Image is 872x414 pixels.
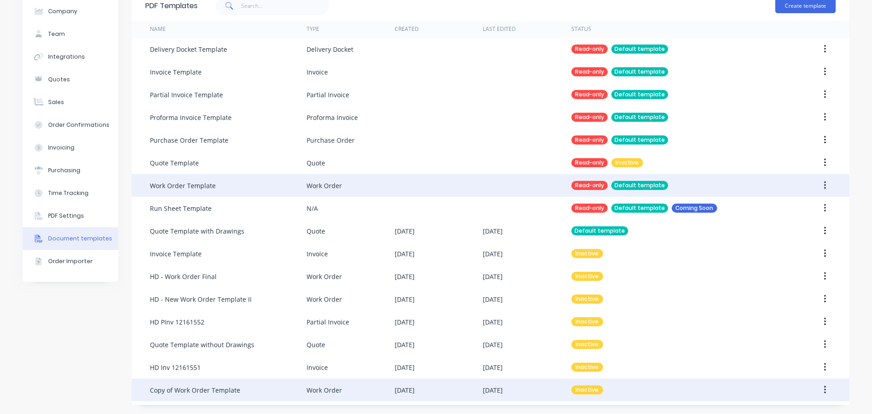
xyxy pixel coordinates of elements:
div: [DATE] [483,226,503,236]
div: Order Importer [48,257,93,265]
button: Integrations [23,45,118,68]
button: Sales [23,91,118,114]
div: Invoicing [48,144,74,152]
button: Time Tracking [23,182,118,205]
div: [DATE] [395,340,415,349]
div: Inactive [571,317,603,326]
div: Purchase Order [307,135,355,145]
div: Work Order Template [150,181,216,190]
div: Invoice [307,67,328,77]
div: Name [150,25,166,33]
div: Work Order [307,272,342,281]
div: Default template [611,67,668,76]
div: Delivery Docket [307,45,353,54]
div: Default template [611,90,668,99]
button: PDF Settings [23,205,118,227]
div: Integrations [48,53,85,61]
div: Quote [307,226,325,236]
div: Inactive [571,294,603,304]
div: Read-only [571,181,608,190]
div: Quote Template without Drawings [150,340,254,349]
div: Proforma Invoice [307,113,358,122]
div: Work Order [307,385,342,395]
div: Inactive [571,272,603,281]
button: Document templates [23,227,118,250]
div: [DATE] [483,272,503,281]
div: Quote Template [150,158,199,168]
div: Read-only [571,90,608,99]
div: [DATE] [395,272,415,281]
div: Default template [611,135,668,145]
div: Quote [307,158,325,168]
button: Team [23,23,118,45]
div: [DATE] [395,363,415,372]
div: Invoice [307,249,328,259]
button: Order Confirmations [23,114,118,136]
div: Purchasing [48,166,80,175]
div: Partial Invoice [307,90,349,100]
button: Purchasing [23,159,118,182]
div: Inactive [571,340,603,349]
div: Quote Template with Drawings [150,226,244,236]
div: [DATE] [483,294,503,304]
button: Invoicing [23,136,118,159]
button: Order Importer [23,250,118,273]
div: Document templates [48,234,112,243]
div: Read-only [571,45,608,54]
div: Inactive [571,249,603,258]
div: Status [571,25,591,33]
div: Partial Invoice Template [150,90,223,100]
div: Default template [611,204,668,213]
div: Purchase Order Template [150,135,228,145]
div: Default template [571,226,628,235]
div: Type [307,25,319,33]
button: Quotes [23,68,118,91]
div: Invoice Template [150,249,202,259]
div: Work Order [307,181,342,190]
div: Time Tracking [48,189,89,197]
div: Invoice [307,363,328,372]
div: Default template [611,113,668,122]
div: Default template [611,181,668,190]
div: Work Order [307,294,342,304]
div: Quote [307,340,325,349]
div: Read-only [571,67,608,76]
div: [DATE] [395,226,415,236]
div: Partial Invoice [307,317,349,327]
div: Read-only [571,204,608,213]
div: Last Edited [483,25,516,33]
div: Coming Soon [672,204,717,213]
div: PDF Settings [48,212,84,220]
div: Sales [48,98,64,106]
div: Quotes [48,75,70,84]
div: [DATE] [395,249,415,259]
div: HD - New Work Order Template II [150,294,252,304]
div: [DATE] [483,340,503,349]
div: Invoice Template [150,67,202,77]
div: HD - Work Order Final [150,272,217,281]
div: Inactive [571,385,603,394]
div: HD Inv 12161551 [150,363,201,372]
div: Company [48,7,77,15]
div: HD PInv 12161552 [150,317,204,327]
div: N/A [307,204,318,213]
div: Delivery Docket Template [150,45,227,54]
div: Read-only [571,135,608,145]
div: Run Sheet Template [150,204,212,213]
div: [DATE] [395,294,415,304]
div: Proforma Invoice Template [150,113,232,122]
div: Default template [611,45,668,54]
div: Order Confirmations [48,121,109,129]
div: [DATE] [483,385,503,395]
div: Read-only [571,113,608,122]
div: Inactive [611,158,643,167]
div: Created [395,25,419,33]
div: [DATE] [483,249,503,259]
div: Copy of Work Order Template [150,385,240,395]
div: Team [48,30,65,38]
div: [DATE] [483,363,503,372]
div: [DATE] [483,317,503,327]
div: PDF Templates [145,0,198,11]
div: Inactive [571,363,603,372]
div: [DATE] [395,385,415,395]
